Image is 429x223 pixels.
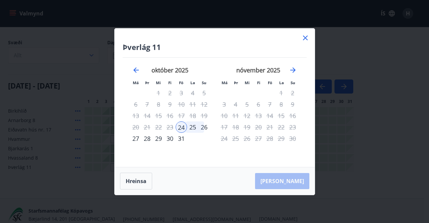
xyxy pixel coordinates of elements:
[279,80,284,85] small: La
[198,87,210,99] td: Not available. sunnudagur, 5. október 2025
[241,121,253,133] td: Not available. miðvikudagur, 19. nóvember 2025
[176,87,187,99] td: Not available. föstudagur, 3. október 2025
[176,87,187,99] div: Aðeins útritun í boði
[164,87,176,99] td: Not available. fimmtudagur, 2. október 2025
[130,121,141,133] td: Not available. mánudagur, 20. október 2025
[153,87,164,99] td: Not available. miðvikudagur, 1. október 2025
[176,133,187,144] td: Choose föstudagur, 31. október 2025 as your check-out date. It’s available.
[123,58,307,159] div: Calendar
[287,133,298,144] td: Not available. sunnudagur, 30. nóvember 2025
[179,80,183,85] small: Fö
[198,121,210,133] td: Choose sunnudagur, 26. október 2025 as your check-out date. It’s available.
[253,110,264,121] td: Not available. fimmtudagur, 13. nóvember 2025
[153,133,164,144] td: Choose miðvikudagur, 29. október 2025 as your check-out date. It’s available.
[268,80,272,85] small: Fö
[176,133,187,144] div: Aðeins útritun í boði
[222,80,228,85] small: Má
[219,121,230,133] td: Not available. mánudagur, 17. nóvember 2025
[230,133,241,144] td: Not available. þriðjudagur, 25. nóvember 2025
[198,121,210,133] div: 26
[153,110,164,121] td: Not available. miðvikudagur, 15. október 2025
[164,121,176,133] td: Not available. fimmtudagur, 23. október 2025
[123,42,307,52] h4: Þverlág 11
[141,121,153,133] td: Not available. þriðjudagur, 21. október 2025
[190,80,195,85] small: La
[130,133,141,144] td: Choose mánudagur, 27. október 2025 as your check-out date. It’s available.
[236,66,280,74] strong: nóvember 2025
[153,99,164,110] td: Not available. miðvikudagur, 8. október 2025
[133,80,139,85] small: Má
[264,133,275,144] td: Not available. föstudagur, 28. nóvember 2025
[245,80,250,85] small: Mi
[275,87,287,99] td: Not available. laugardagur, 1. nóvember 2025
[241,110,253,121] td: Not available. miðvikudagur, 12. nóvember 2025
[219,99,230,110] td: Not available. mánudagur, 3. nóvember 2025
[253,99,264,110] td: Not available. fimmtudagur, 6. nóvember 2025
[141,133,153,144] td: Choose þriðjudagur, 28. október 2025 as your check-out date. It’s available.
[264,110,275,121] td: Not available. föstudagur, 14. nóvember 2025
[176,99,187,110] td: Not available. föstudagur, 10. október 2025
[275,99,287,110] td: Not available. laugardagur, 8. nóvember 2025
[187,99,198,110] td: Not available. laugardagur, 11. október 2025
[234,80,238,85] small: Þr
[130,110,141,121] td: Not available. mánudagur, 13. október 2025
[241,99,253,110] td: Not available. miðvikudagur, 5. nóvember 2025
[187,121,198,133] div: 25
[198,99,210,110] td: Not available. sunnudagur, 12. október 2025
[164,133,176,144] td: Choose fimmtudagur, 30. október 2025 as your check-out date. It’s available.
[176,110,187,121] div: Aðeins útritun í boði
[151,66,188,74] strong: október 2025
[275,121,287,133] td: Not available. laugardagur, 22. nóvember 2025
[176,121,187,133] td: Selected as start date. föstudagur, 24. október 2025
[287,121,298,133] td: Not available. sunnudagur, 23. nóvember 2025
[153,133,164,144] div: 29
[287,87,298,99] td: Not available. sunnudagur, 2. nóvember 2025
[257,80,260,85] small: Fi
[164,133,176,144] div: 30
[132,66,140,74] div: Move backward to switch to the previous month.
[145,80,149,85] small: Þr
[130,99,141,110] td: Not available. mánudagur, 6. október 2025
[187,87,198,99] td: Not available. laugardagur, 4. október 2025
[141,110,153,121] td: Not available. þriðjudagur, 14. október 2025
[176,121,187,133] div: 24
[120,173,152,189] button: Hreinsa
[275,133,287,144] td: Not available. laugardagur, 29. nóvember 2025
[264,121,275,133] td: Not available. föstudagur, 21. nóvember 2025
[198,110,210,121] td: Not available. sunnudagur, 19. október 2025
[230,121,241,133] td: Not available. þriðjudagur, 18. nóvember 2025
[164,110,176,121] td: Not available. fimmtudagur, 16. október 2025
[253,121,264,133] td: Not available. fimmtudagur, 20. nóvember 2025
[153,121,164,133] td: Not available. miðvikudagur, 22. október 2025
[230,110,241,121] td: Not available. þriðjudagur, 11. nóvember 2025
[219,133,230,144] td: Not available. mánudagur, 24. nóvember 2025
[289,66,297,74] div: Move forward to switch to the next month.
[168,80,172,85] small: Fi
[275,110,287,121] td: Not available. laugardagur, 15. nóvember 2025
[187,121,198,133] td: Choose laugardagur, 25. október 2025 as your check-out date. It’s available.
[241,133,253,144] td: Not available. miðvikudagur, 26. nóvember 2025
[187,110,198,121] td: Not available. laugardagur, 18. október 2025
[176,110,187,121] td: Not available. föstudagur, 17. október 2025
[141,133,153,144] div: 28
[253,133,264,144] td: Not available. fimmtudagur, 27. nóvember 2025
[164,99,176,110] td: Not available. fimmtudagur, 9. október 2025
[287,110,298,121] td: Not available. sunnudagur, 16. nóvember 2025
[156,80,161,85] small: Mi
[141,99,153,110] td: Not available. þriðjudagur, 7. október 2025
[202,80,206,85] small: Su
[291,80,295,85] small: Su
[130,133,141,144] div: 27
[219,110,230,121] td: Not available. mánudagur, 10. nóvember 2025
[287,99,298,110] td: Not available. sunnudagur, 9. nóvember 2025
[230,99,241,110] td: Not available. þriðjudagur, 4. nóvember 2025
[264,99,275,110] td: Not available. föstudagur, 7. nóvember 2025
